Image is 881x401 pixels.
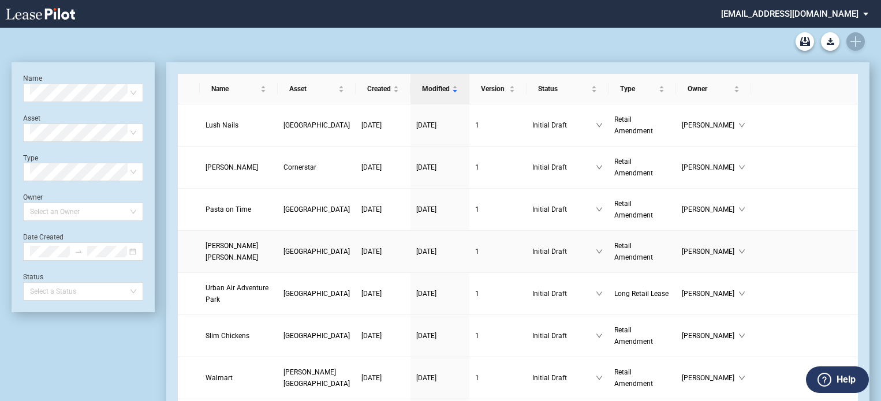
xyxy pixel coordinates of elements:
[206,282,272,305] a: Urban Air Adventure Park
[532,372,596,384] span: Initial Draft
[206,163,258,171] span: Ashley Boutique
[356,74,410,104] th: Created
[682,330,738,342] span: [PERSON_NAME]
[475,374,479,382] span: 1
[475,290,479,298] span: 1
[682,119,738,131] span: [PERSON_NAME]
[469,74,527,104] th: Version
[416,248,436,256] span: [DATE]
[206,284,268,303] span: Urban Air Adventure Park
[596,374,603,381] span: down
[206,205,251,213] span: Pasta on Time
[614,114,670,137] a: Retail Amendment
[206,204,272,215] a: Pasta on Time
[283,121,350,129] span: Spring Creek Centre
[614,368,653,388] span: Retail Amendment
[74,248,83,256] span: swap-right
[416,121,436,129] span: [DATE]
[532,288,596,299] span: Initial Draft
[416,330,464,342] a: [DATE]
[283,162,350,173] a: Cornerstar
[837,372,856,387] label: Help
[475,119,521,131] a: 1
[416,204,464,215] a: [DATE]
[532,119,596,131] span: Initial Draft
[538,83,589,95] span: Status
[283,119,350,131] a: [GEOGRAPHIC_DATA]
[416,205,436,213] span: [DATE]
[289,83,336,95] span: Asset
[682,204,738,215] span: [PERSON_NAME]
[596,332,603,339] span: down
[532,246,596,257] span: Initial Draft
[416,332,436,340] span: [DATE]
[361,204,405,215] a: [DATE]
[527,74,609,104] th: Status
[422,83,450,95] span: Modified
[416,162,464,173] a: [DATE]
[614,288,670,299] a: Long Retail Lease
[361,162,405,173] a: [DATE]
[367,83,391,95] span: Created
[614,240,670,263] a: Retail Amendment
[614,198,670,221] a: Retail Amendment
[206,121,238,129] span: Lush Nails
[23,114,40,122] label: Asset
[475,204,521,215] a: 1
[206,372,272,384] a: Walmart
[614,115,653,135] span: Retail Amendment
[596,248,603,255] span: down
[475,330,521,342] a: 1
[682,246,738,257] span: [PERSON_NAME]
[23,193,43,201] label: Owner
[614,242,653,261] span: Retail Amendment
[283,330,350,342] a: [GEOGRAPHIC_DATA]
[283,248,350,256] span: Danada Square West
[614,156,670,179] a: Retail Amendment
[682,372,738,384] span: [PERSON_NAME]
[416,374,436,382] span: [DATE]
[475,288,521,299] a: 1
[283,246,350,257] a: [GEOGRAPHIC_DATA]
[74,248,83,256] span: to
[361,330,405,342] a: [DATE]
[206,240,272,263] a: [PERSON_NAME] [PERSON_NAME]
[23,233,64,241] label: Date Created
[738,248,745,255] span: down
[283,205,350,213] span: Levittown Shopping Center
[614,324,670,347] a: Retail Amendment
[206,330,272,342] a: Slim Chickens
[532,330,596,342] span: Initial Draft
[206,242,258,261] span: Lane Bryant
[682,162,738,173] span: [PERSON_NAME]
[821,32,839,51] button: Download Blank Form
[738,374,745,381] span: down
[475,121,479,129] span: 1
[475,372,521,384] a: 1
[361,205,382,213] span: [DATE]
[410,74,469,104] th: Modified
[283,290,350,298] span: Imperial Plaza
[475,246,521,257] a: 1
[738,164,745,171] span: down
[475,332,479,340] span: 1
[475,163,479,171] span: 1
[738,206,745,213] span: down
[738,332,745,339] span: down
[361,121,382,129] span: [DATE]
[23,154,38,162] label: Type
[361,119,405,131] a: [DATE]
[416,290,436,298] span: [DATE]
[283,163,316,171] span: Cornerstar
[416,288,464,299] a: [DATE]
[614,326,653,346] span: Retail Amendment
[796,32,814,51] a: Archive
[532,204,596,215] span: Initial Draft
[211,83,258,95] span: Name
[738,122,745,129] span: down
[596,164,603,171] span: down
[688,83,731,95] span: Owner
[283,368,350,388] span: Taylor Square
[614,366,670,389] a: Retail Amendment
[361,374,382,382] span: [DATE]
